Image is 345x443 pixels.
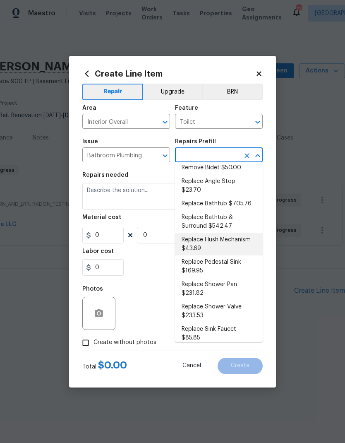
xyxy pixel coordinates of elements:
[175,323,263,345] li: Replace Sink Faucet $85.85
[82,214,121,220] h5: Material cost
[175,255,263,278] li: Replace Pedestal Sink $169.95
[175,300,263,323] li: Replace Shower Valve $233.53
[82,105,96,111] h5: Area
[252,150,264,161] button: Close
[175,278,263,300] li: Replace Shower Pan $231.82
[175,233,263,255] li: Replace Flush Mechanism $43.69
[82,361,127,371] div: Total
[175,105,198,111] h5: Feature
[82,248,114,254] h5: Labor cost
[82,69,255,78] h2: Create Line Item
[182,363,201,369] span: Cancel
[175,139,216,144] h5: Repairs Prefill
[175,175,263,197] li: Replace Angle Stop $23.70
[82,84,143,100] button: Repair
[82,172,128,178] h5: Repairs needed
[202,84,263,100] button: BRN
[175,161,263,175] li: Remove Bidet $50.00
[159,116,171,128] button: Open
[231,363,249,369] span: Create
[82,286,103,292] h5: Photos
[82,139,98,144] h5: Issue
[169,358,214,374] button: Cancel
[175,211,263,233] li: Replace Bathtub & Surround $542.47
[98,360,127,370] span: $ 0.00
[252,116,264,128] button: Open
[93,338,156,347] span: Create without photos
[241,150,253,161] button: Clear
[175,197,263,211] li: Replace Bathtub $705.76
[159,150,171,161] button: Open
[218,358,263,374] button: Create
[143,84,202,100] button: Upgrade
